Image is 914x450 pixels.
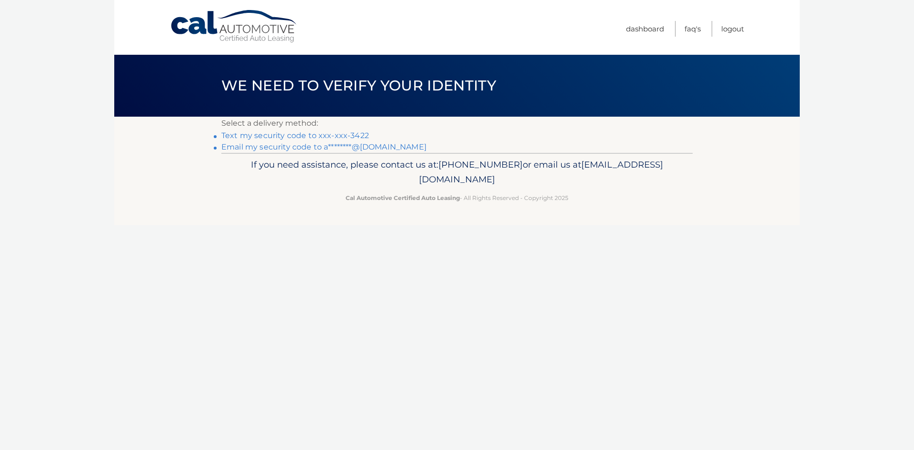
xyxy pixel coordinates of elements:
[221,131,369,140] a: Text my security code to xxx-xxx-3422
[221,142,427,151] a: Email my security code to a********@[DOMAIN_NAME]
[170,10,298,43] a: Cal Automotive
[221,77,496,94] span: We need to verify your identity
[626,21,664,37] a: Dashboard
[685,21,701,37] a: FAQ's
[438,159,523,170] span: [PHONE_NUMBER]
[228,157,686,188] p: If you need assistance, please contact us at: or email us at
[721,21,744,37] a: Logout
[228,193,686,203] p: - All Rights Reserved - Copyright 2025
[346,194,460,201] strong: Cal Automotive Certified Auto Leasing
[221,117,693,130] p: Select a delivery method:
